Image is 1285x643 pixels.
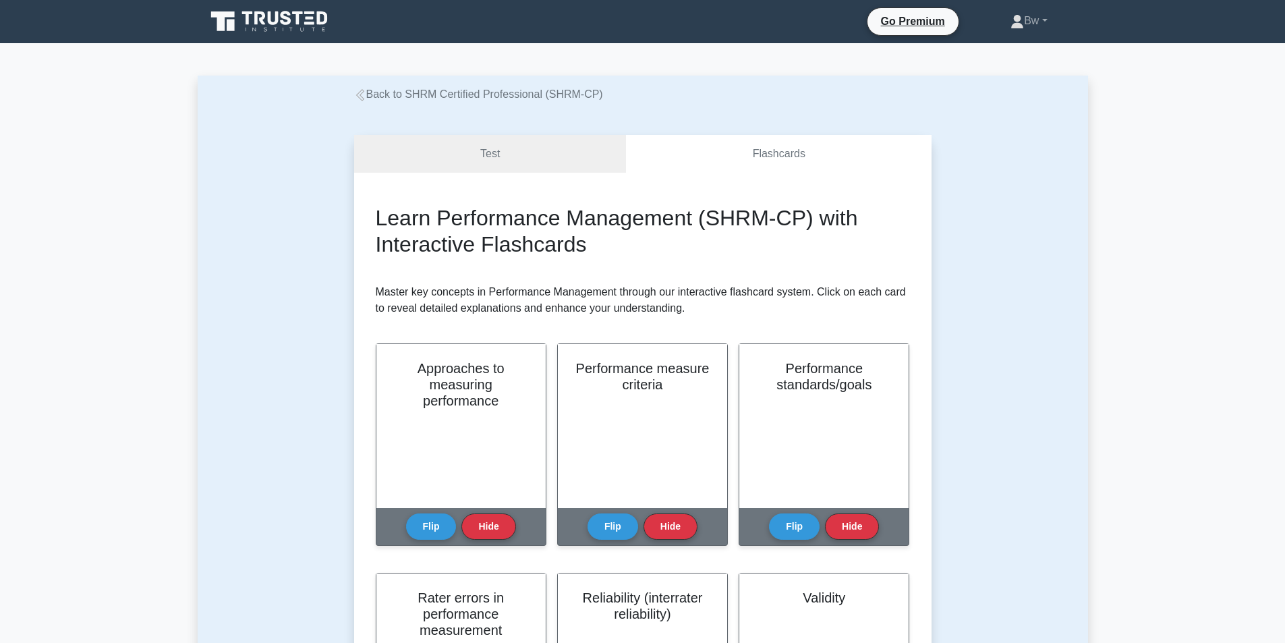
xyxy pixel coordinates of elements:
button: Flip [588,513,638,540]
h2: Validity [755,590,892,606]
button: Flip [406,513,457,540]
h2: Approaches to measuring performance [393,360,530,409]
p: Master key concepts in Performance Management through our interactive flashcard system. Click on ... [376,284,910,316]
h2: Rater errors in performance measurement [393,590,530,638]
a: Flashcards [626,135,931,173]
h2: Performance measure criteria [574,360,711,393]
h2: Reliability (interrater reliability) [574,590,711,622]
a: Back to SHRM Certified Professional (SHRM-CP) [354,88,603,100]
button: Hide [825,513,879,540]
button: Hide [644,513,697,540]
button: Hide [461,513,515,540]
h2: Performance standards/goals [755,360,892,393]
a: Bw [978,7,1079,34]
a: Go Premium [873,13,953,30]
button: Flip [769,513,820,540]
a: Test [354,135,627,173]
h2: Learn Performance Management (SHRM-CP) with Interactive Flashcards [376,205,910,257]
